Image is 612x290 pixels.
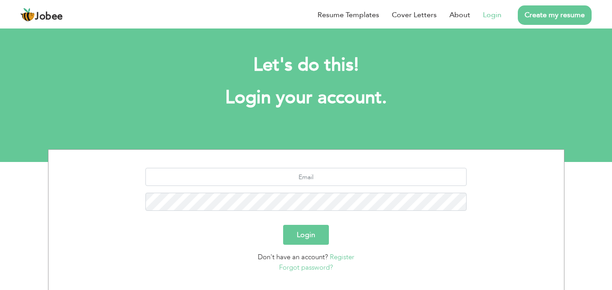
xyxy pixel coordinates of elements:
[392,10,437,20] a: Cover Letters
[449,10,470,20] a: About
[483,10,501,20] a: Login
[518,5,592,25] a: Create my resume
[62,86,551,109] h1: Login your account.
[283,225,329,245] button: Login
[62,53,551,77] h2: Let's do this!
[258,252,328,261] span: Don't have an account?
[20,8,63,22] a: Jobee
[35,12,63,22] span: Jobee
[279,263,333,272] a: Forgot password?
[318,10,379,20] a: Resume Templates
[145,168,467,186] input: Email
[330,252,354,261] a: Register
[20,8,35,22] img: jobee.io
